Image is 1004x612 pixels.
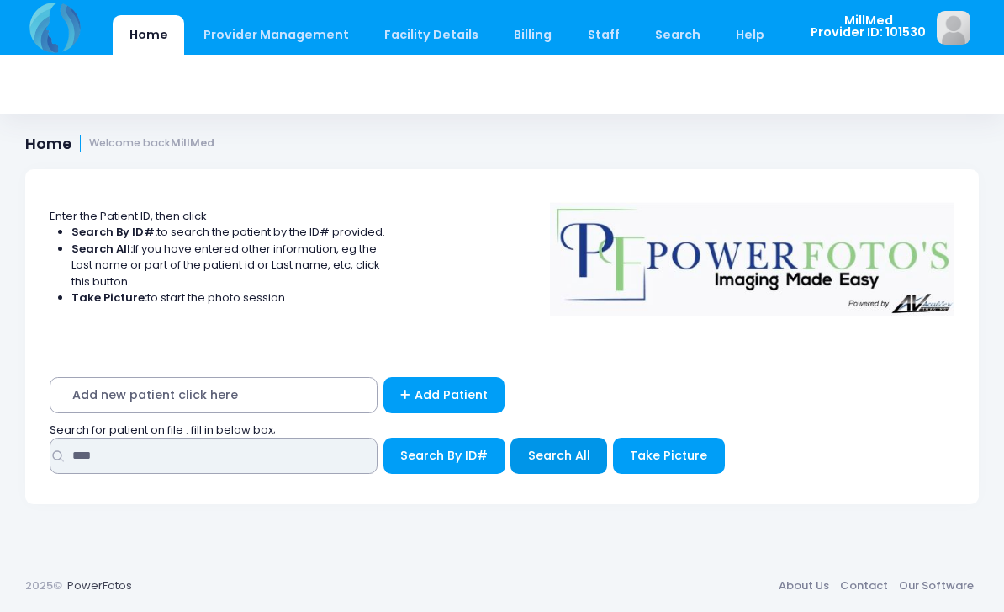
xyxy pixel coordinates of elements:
a: Home [113,15,184,55]
h1: Home [25,135,214,152]
strong: Take Picture: [71,290,147,306]
button: Search By ID# [383,438,505,474]
a: Help [720,15,781,55]
a: PowerFotos [67,577,132,593]
li: If you have entered other information, eg the Last name or part of the patient id or Last name, e... [71,241,386,290]
a: Facility Details [368,15,495,55]
li: to start the photo session. [71,290,386,306]
span: Search By ID# [400,447,488,464]
strong: MillMed [171,136,214,150]
a: Staff [571,15,636,55]
a: Search [638,15,716,55]
span: Add new patient click here [50,377,378,413]
a: About Us [773,571,834,601]
button: Search All [510,438,607,474]
span: Enter the Patient ID, then click [50,208,207,224]
strong: Search By ID#: [71,224,157,240]
img: Logo [542,191,963,316]
span: Take Picture [630,447,707,464]
a: Provider Management [187,15,365,55]
span: Search for patient on file : fill in below box; [50,422,276,438]
span: 2025© [25,577,62,593]
a: Billing [498,15,568,55]
a: Add Patient [383,377,505,413]
a: Contact [834,571,893,601]
a: Our Software [893,571,979,601]
strong: Search All: [71,241,133,257]
li: to search the patient by the ID# provided. [71,224,386,241]
span: MillMed Provider ID: 101530 [811,14,926,39]
button: Take Picture [613,438,725,474]
span: Search All [528,447,590,464]
small: Welcome back [89,137,214,150]
img: image [937,11,970,45]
